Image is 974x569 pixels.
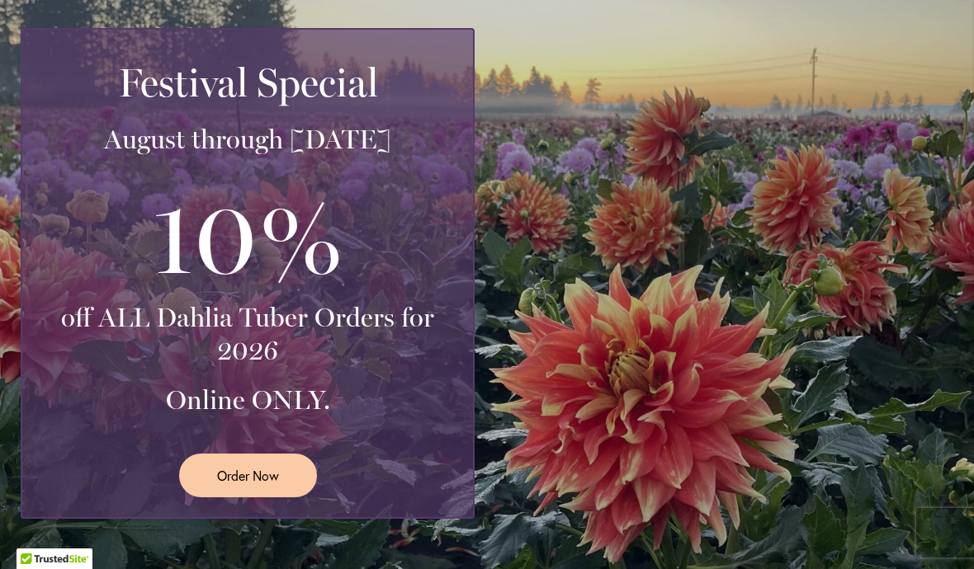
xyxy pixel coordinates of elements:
[42,172,453,301] h3: 10%
[179,454,317,497] a: Order Now
[42,301,453,367] h3: off ALL Dahlia Tuber Orders for 2026
[42,383,453,416] h3: Online ONLY.
[42,59,453,106] h2: Festival Special
[42,123,453,156] h3: August through [DATE]
[217,466,279,485] span: Order Now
